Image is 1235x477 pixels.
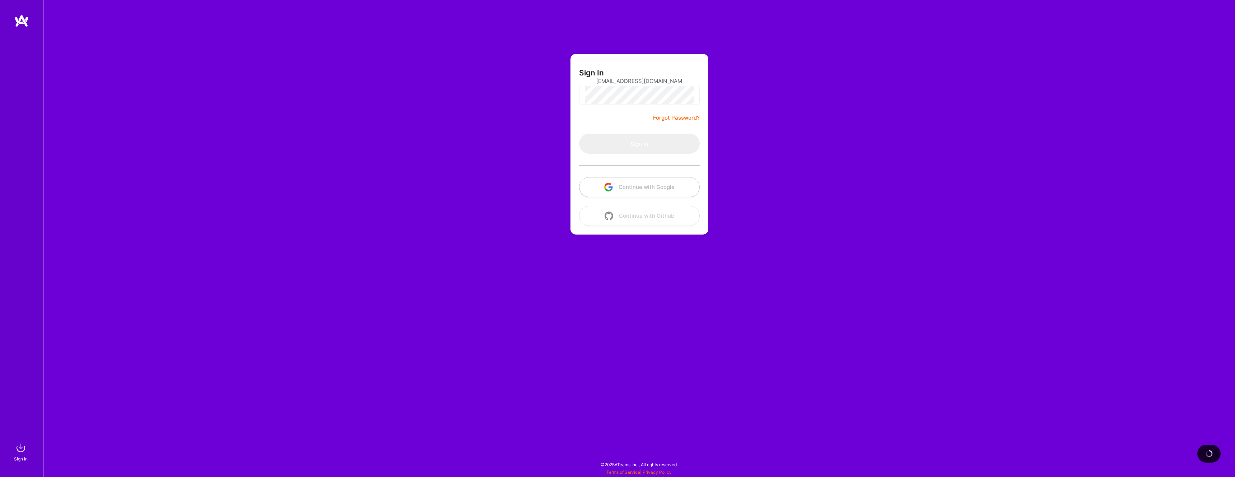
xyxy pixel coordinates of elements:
button: Continue with Google [579,177,700,197]
button: Continue with Github [579,206,700,226]
img: icon [604,183,613,191]
h3: Sign In [579,68,604,77]
img: loading [1206,450,1213,457]
a: Forgot Password? [653,114,700,122]
a: Terms of Service [606,469,640,475]
img: logo [14,14,29,27]
img: sign in [14,441,28,455]
div: © 2025 ATeams Inc., All rights reserved. [43,455,1235,473]
div: Sign In [14,455,28,463]
button: Sign In [579,134,700,154]
a: Privacy Policy [643,469,672,475]
img: icon [605,212,613,220]
span: | [606,469,672,475]
a: sign inSign In [15,441,28,463]
input: Email... [596,72,682,90]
